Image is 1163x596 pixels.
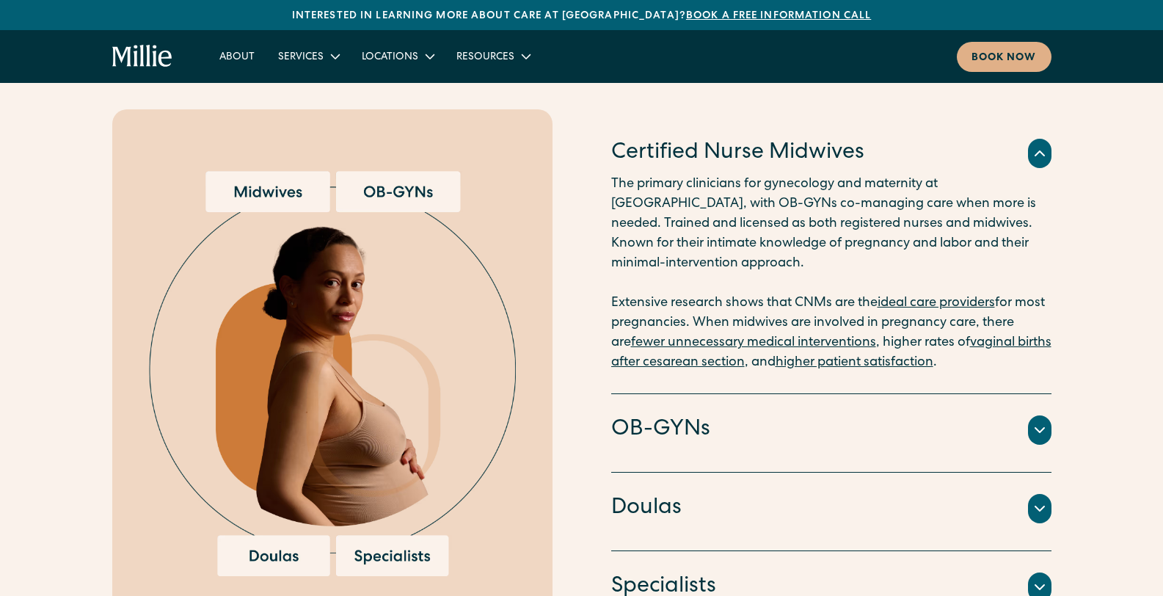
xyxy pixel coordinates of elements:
a: fewer unnecessary medical interventions [631,336,876,349]
div: Services [266,44,350,68]
h4: Certified Nurse Midwives [611,138,864,169]
div: Services [278,50,324,65]
div: Resources [445,44,541,68]
a: Book a free information call [686,11,871,21]
a: About [208,44,266,68]
a: Book now [957,42,1051,72]
h4: OB-GYNs [611,415,710,446]
div: Locations [350,44,445,68]
a: home [112,45,173,68]
div: Resources [456,50,514,65]
div: Book now [971,51,1037,66]
div: Locations [362,50,418,65]
a: ideal care providers [878,297,995,310]
p: The primary clinicians for gynecology and maternity at [GEOGRAPHIC_DATA], with OB-GYNs co-managin... [611,175,1051,373]
h4: Doulas [611,493,682,524]
img: Pregnant woman surrounded by options for maternity care providers, including midwives, OB-GYNs, d... [149,171,516,576]
a: higher patient satisfaction [776,356,933,369]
